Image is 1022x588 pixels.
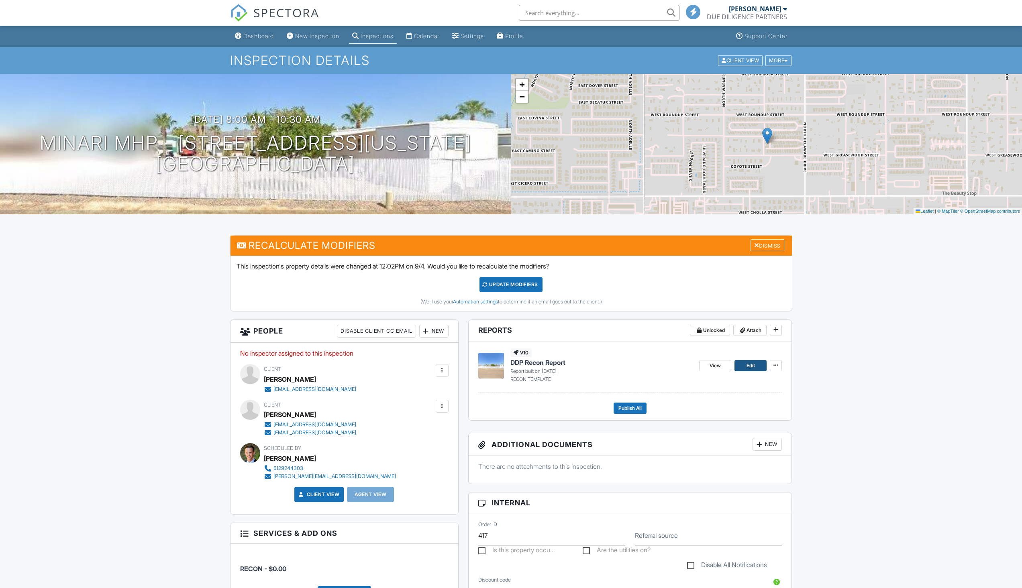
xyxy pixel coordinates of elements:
div: [PERSON_NAME] [264,409,316,421]
a: Client View [297,490,340,498]
div: [PERSON_NAME][EMAIL_ADDRESS][DOMAIN_NAME] [273,473,396,480]
div: Settings [461,33,484,39]
p: No inspector assigned to this inspection [240,349,449,358]
h3: Recalculate Modifiers [231,236,792,255]
span: − [519,92,524,102]
a: Dashboard [232,29,277,44]
h3: Internal [469,492,792,513]
a: Client View [717,57,765,63]
h3: [DATE] 8:00 am - 10:30 am [191,114,320,125]
div: [EMAIL_ADDRESS][DOMAIN_NAME] [273,429,356,436]
a: Settings [449,29,487,44]
div: New Inspection [295,33,339,39]
label: Disable All Notifications [687,561,767,571]
input: Search everything... [519,5,679,21]
label: Discount code [478,576,511,584]
div: Profile [505,33,523,39]
div: 5129244303 [273,465,303,472]
span: Client [264,366,281,372]
h1: Inspection Details [230,53,792,67]
label: Is this property occupied? [478,546,555,556]
div: New [419,325,449,338]
div: [PERSON_NAME] [729,5,781,13]
div: Dashboard [243,33,274,39]
div: [PERSON_NAME] [264,452,316,464]
a: Calendar [403,29,443,44]
div: More [765,55,791,66]
a: © OpenStreetMap contributors [960,209,1020,214]
div: Dismiss [751,239,784,252]
a: New Inspection [284,29,343,44]
a: Automation settings [453,299,498,305]
h1: Minari MHP - [STREET_ADDRESS][US_STATE] [GEOGRAPHIC_DATA] [40,132,471,175]
a: SPECTORA [230,11,319,28]
div: [EMAIL_ADDRESS][DOMAIN_NAME] [273,421,356,428]
div: Client View [718,55,763,66]
div: Support Center [745,33,787,39]
span: Client [264,402,281,408]
h3: Additional Documents [469,433,792,456]
span: + [519,79,524,90]
a: Zoom in [516,79,528,91]
span: Scheduled By [264,445,301,451]
label: Order ID [478,521,497,528]
div: UPDATE Modifiers [479,277,543,292]
label: Referral source [635,531,678,540]
h3: Services & Add ons [231,523,458,544]
a: [EMAIL_ADDRESS][DOMAIN_NAME] [264,421,356,429]
span: SPECTORA [253,4,319,21]
p: There are no attachments to this inspection. [478,462,782,471]
li: Service: RECON [240,550,449,580]
a: Profile [494,29,526,44]
span: RECON - $0.00 [240,565,286,573]
span: | [935,209,936,214]
img: Marker [762,128,772,144]
div: New [753,438,782,451]
a: Inspections [349,29,397,44]
a: Leaflet [916,209,934,214]
div: Calendar [414,33,439,39]
div: [PERSON_NAME] [264,373,316,385]
a: © MapTiler [937,209,959,214]
div: This inspection's property details were changed at 12:02PM on 9/4. Would you like to recalculate ... [231,256,792,311]
a: Zoom out [516,91,528,103]
a: [EMAIL_ADDRESS][DOMAIN_NAME] [264,385,356,393]
a: 5129244303 [264,464,396,472]
div: Disable Client CC Email [337,325,416,338]
div: (We'll use your to determine if an email goes out to the client.) [237,299,786,305]
div: [EMAIL_ADDRESS][DOMAIN_NAME] [273,386,356,393]
a: [EMAIL_ADDRESS][DOMAIN_NAME] [264,429,356,437]
label: Are the utilities on? [583,546,651,556]
div: DUE DILIGENCE PARTNERS [707,13,787,21]
h3: People [231,320,458,343]
div: Inspections [361,33,394,39]
a: [PERSON_NAME][EMAIL_ADDRESS][DOMAIN_NAME] [264,472,396,480]
a: Support Center [733,29,791,44]
img: The Best Home Inspection Software - Spectora [230,4,248,22]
